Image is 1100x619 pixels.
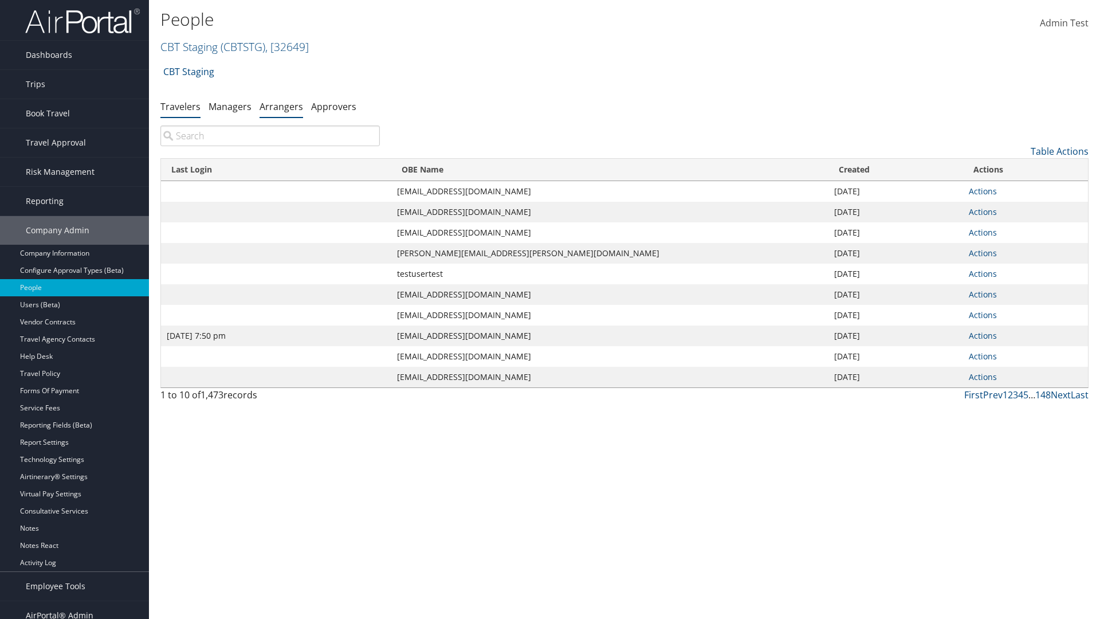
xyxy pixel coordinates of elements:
td: [DATE] [828,222,963,243]
a: Actions [969,227,997,238]
a: CBT Staging [163,60,214,83]
a: Next [1051,389,1071,401]
a: Arrangers [260,100,303,113]
td: [DATE] [828,326,963,346]
span: ( CBTSTG ) [221,39,265,54]
td: [DATE] [828,181,963,202]
a: Actions [969,186,997,197]
a: Actions [969,351,997,362]
a: Travelers [160,100,201,113]
td: [DATE] [828,367,963,387]
span: … [1028,389,1035,401]
span: 1,473 [201,389,223,401]
a: Admin Test [1040,6,1089,41]
td: [DATE] [828,305,963,326]
td: [DATE] 7:50 pm [161,326,391,346]
span: Reporting [26,187,64,216]
td: [EMAIL_ADDRESS][DOMAIN_NAME] [391,181,828,202]
div: 1 to 10 of records [160,388,380,408]
a: Actions [969,371,997,382]
a: Actions [969,206,997,217]
span: Trips [26,70,45,99]
span: Admin Test [1040,17,1089,29]
td: [PERSON_NAME][EMAIL_ADDRESS][PERSON_NAME][DOMAIN_NAME] [391,243,828,264]
a: 5 [1023,389,1028,401]
a: 3 [1013,389,1018,401]
td: [DATE] [828,284,963,305]
th: Last Login: activate to sort column ascending [161,159,391,181]
a: 4 [1018,389,1023,401]
input: Search [160,126,380,146]
td: [EMAIL_ADDRESS][DOMAIN_NAME] [391,222,828,243]
td: [DATE] [828,243,963,264]
span: Employee Tools [26,572,85,601]
td: [EMAIL_ADDRESS][DOMAIN_NAME] [391,367,828,387]
td: [EMAIL_ADDRESS][DOMAIN_NAME] [391,326,828,346]
th: OBE Name: activate to sort column ascending [391,159,828,181]
a: Actions [969,309,997,320]
a: Actions [969,268,997,279]
td: [EMAIL_ADDRESS][DOMAIN_NAME] [391,346,828,367]
a: Managers [209,100,252,113]
span: , [ 32649 ] [265,39,309,54]
span: Risk Management [26,158,95,186]
td: testusertest [391,264,828,284]
span: Travel Approval [26,128,86,157]
td: [DATE] [828,202,963,222]
span: Book Travel [26,99,70,128]
a: Actions [969,330,997,341]
td: [DATE] [828,264,963,284]
a: Table Actions [1031,145,1089,158]
a: Last [1071,389,1089,401]
td: [EMAIL_ADDRESS][DOMAIN_NAME] [391,305,828,326]
a: 148 [1035,389,1051,401]
th: Created: activate to sort column ascending [828,159,963,181]
h1: People [160,7,779,32]
a: First [964,389,983,401]
td: [DATE] [828,346,963,367]
a: Actions [969,248,997,258]
a: CBT Staging [160,39,309,54]
a: Approvers [311,100,356,113]
img: airportal-logo.png [25,7,140,34]
td: [EMAIL_ADDRESS][DOMAIN_NAME] [391,202,828,222]
th: Actions [963,159,1088,181]
a: Prev [983,389,1003,401]
span: Company Admin [26,216,89,245]
a: 2 [1008,389,1013,401]
a: Actions [969,289,997,300]
a: 1 [1003,389,1008,401]
td: [EMAIL_ADDRESS][DOMAIN_NAME] [391,284,828,305]
span: Dashboards [26,41,72,69]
